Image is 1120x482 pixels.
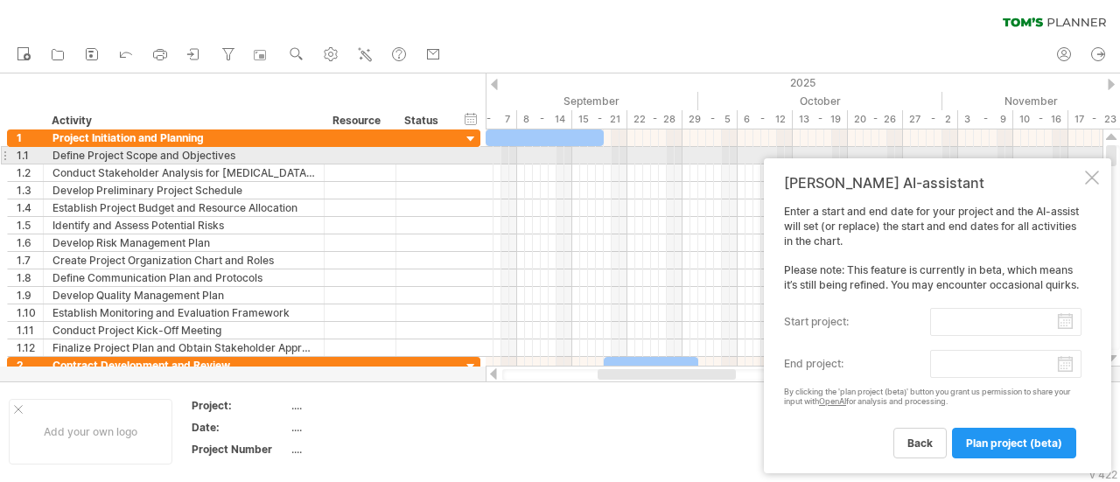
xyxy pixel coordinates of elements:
[17,339,43,356] div: 1.12
[738,110,793,129] div: 6 - 12
[17,164,43,181] div: 1.2
[9,399,172,465] div: Add your own logo
[192,420,288,435] div: Date:
[52,287,315,304] div: Develop Quality Management Plan
[966,437,1062,450] span: plan project (beta)
[332,112,386,129] div: Resource
[52,164,315,181] div: Conduct Stakeholder Analysis for [MEDICAL_DATA] Prevention and Control Plan
[52,147,315,164] div: Define Project Scope and Objectives
[462,92,698,110] div: September 2025
[784,308,930,336] label: start project:
[517,110,572,129] div: 8 - 14
[17,357,43,374] div: 2
[462,110,517,129] div: 1 - 7
[1013,110,1068,129] div: 10 - 16
[52,304,315,321] div: Establish Monitoring and Evaluation Framework
[52,234,315,251] div: Develop Risk Management Plan
[52,339,315,356] div: Finalize Project Plan and Obtain Stakeholder Approval
[52,182,315,199] div: Develop Preliminary Project Schedule
[192,442,288,457] div: Project Number
[17,147,43,164] div: 1.1
[192,398,288,413] div: Project:
[17,129,43,146] div: 1
[17,304,43,321] div: 1.10
[793,110,848,129] div: 13 - 19
[17,252,43,269] div: 1.7
[404,112,443,129] div: Status
[784,388,1081,407] div: By clicking the 'plan project (beta)' button you grant us permission to share your input with for...
[784,205,1081,458] div: Enter a start and end date for your project and the AI-assist will set (or replace) the start and...
[682,110,738,129] div: 29 - 5
[52,199,315,216] div: Establish Project Budget and Resource Allocation
[52,112,314,129] div: Activity
[784,350,930,378] label: end project:
[52,217,315,234] div: Identify and Assess Potential Risks
[848,110,903,129] div: 20 - 26
[52,322,315,339] div: Conduct Project Kick-Off Meeting
[952,428,1076,458] a: plan project (beta)
[784,174,1081,192] div: [PERSON_NAME] AI-assistant
[52,269,315,286] div: Define Communication Plan and Protocols
[893,428,947,458] a: back
[17,287,43,304] div: 1.9
[17,269,43,286] div: 1.8
[958,110,1013,129] div: 3 - 9
[627,110,682,129] div: 22 - 28
[903,110,958,129] div: 27 - 2
[698,92,942,110] div: October 2025
[291,420,438,435] div: ....
[907,437,933,450] span: back
[52,252,315,269] div: Create Project Organization Chart and Roles
[17,322,43,339] div: 1.11
[17,182,43,199] div: 1.3
[52,357,315,374] div: Contract Development and Review
[17,199,43,216] div: 1.4
[52,129,315,146] div: Project Initiation and Planning
[17,234,43,251] div: 1.6
[291,442,438,457] div: ....
[819,396,846,406] a: OpenAI
[291,398,438,413] div: ....
[1089,468,1117,481] div: v 422
[17,217,43,234] div: 1.5
[572,110,627,129] div: 15 - 21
